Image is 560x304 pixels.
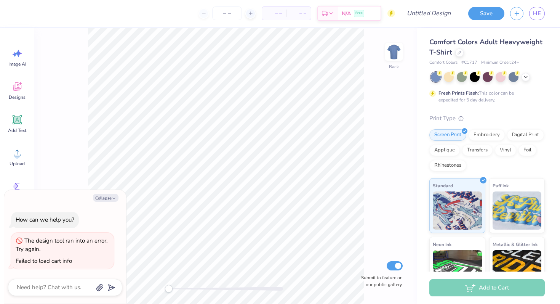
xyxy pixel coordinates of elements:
span: Metallic & Glitter Ink [493,240,538,248]
span: Puff Ink [493,182,509,190]
div: Back [389,63,399,70]
button: Save [468,7,504,20]
div: Accessibility label [165,285,173,293]
span: – – [267,10,282,18]
img: Neon Ink [433,250,482,288]
img: Metallic & Glitter Ink [493,250,542,288]
button: Collapse [93,194,118,202]
strong: Fresh Prints Flash: [438,90,479,96]
span: Minimum Order: 24 + [481,60,519,66]
span: Add Text [8,127,26,134]
div: Embroidery [469,129,505,141]
div: Screen Print [429,129,466,141]
span: Designs [9,94,26,100]
div: Failed to load cart info [16,257,72,265]
input: Untitled Design [401,6,457,21]
img: Standard [433,191,482,230]
a: HE [529,7,545,20]
img: Back [386,44,402,60]
span: N/A [342,10,351,18]
div: Digital Print [507,129,544,141]
div: Vinyl [495,145,516,156]
span: HE [533,9,541,18]
span: Comfort Colors Adult Heavyweight T-Shirt [429,37,542,57]
div: Foil [518,145,536,156]
div: Print Type [429,114,545,123]
div: How can we help you? [16,216,74,224]
span: Neon Ink [433,240,451,248]
span: # C1717 [461,60,477,66]
span: Standard [433,182,453,190]
span: Image AI [8,61,26,67]
div: Transfers [462,145,493,156]
span: Comfort Colors [429,60,458,66]
span: Free [355,11,363,16]
div: Rhinestones [429,160,466,171]
input: – – [212,6,242,20]
div: The design tool ran into an error. Try again. [16,237,107,253]
span: Upload [10,161,25,167]
img: Puff Ink [493,191,542,230]
label: Submit to feature on our public gallery. [357,274,403,288]
div: This color can be expedited for 5 day delivery. [438,90,532,103]
div: Applique [429,145,460,156]
span: – – [291,10,306,18]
